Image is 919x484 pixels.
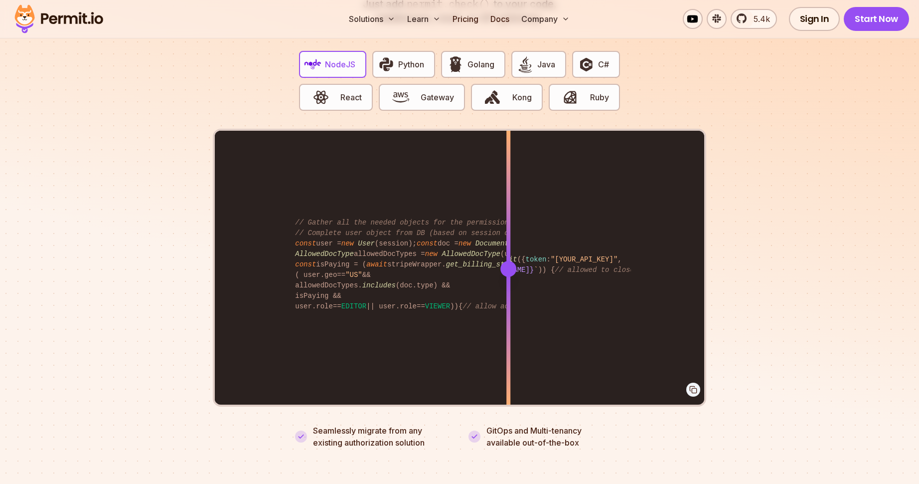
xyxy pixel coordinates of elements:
span: Golang [467,58,494,70]
a: Docs [486,9,513,29]
code: user = (session); doc = ( , , session. ); allowedDocTypes = (user. ); isPaying = ( stripeWrapper.... [288,210,630,320]
span: // Complete user object from DB (based on session object, only 3 DB queries...) [295,229,626,237]
img: Golang [447,56,464,73]
span: Java [537,58,555,70]
span: React [340,91,362,103]
span: EDITOR [341,302,366,310]
a: Start Now [844,7,909,31]
span: const [417,240,438,247]
span: get_billing_status [446,260,521,268]
span: new [341,240,354,247]
img: Java [517,56,534,73]
span: C# [598,58,609,70]
span: await [366,260,387,268]
img: NodeJS [305,56,321,73]
a: Pricing [449,9,482,29]
span: new [459,240,471,247]
span: new [425,250,438,258]
a: Sign In [789,7,840,31]
span: const [295,240,316,247]
button: Solutions [345,9,399,29]
span: VIEWER [425,302,450,310]
span: AllowedDocType [442,250,500,258]
span: Ruby [590,91,609,103]
span: token [525,255,546,263]
span: // Gather all the needed objects for the permission check [295,219,534,227]
span: Kong [512,91,532,103]
button: Learn [403,9,445,29]
span: "[YOUR_API_KEY]" [551,255,617,263]
img: Kong [484,89,501,106]
img: Python [378,56,395,73]
span: Document [475,240,509,247]
span: NodeJS [325,58,355,70]
img: C# [578,56,595,73]
button: Company [517,9,574,29]
img: Ruby [562,89,579,106]
img: React [312,89,329,106]
span: "US" [345,271,362,279]
span: const [295,260,316,268]
img: Permit logo [10,2,108,36]
span: AllowedDocType [295,250,354,258]
span: 5.4k [748,13,770,25]
span: // allow access [462,302,525,310]
span: role [316,302,333,310]
span: role [400,302,417,310]
span: User [358,240,375,247]
img: Gateway [392,89,409,106]
p: Seamlessly migrate from any existing authorization solution [313,425,451,449]
span: Python [398,58,424,70]
span: geo [324,271,337,279]
span: type [417,281,434,289]
span: Gateway [421,91,454,103]
span: // allowed to close issue [555,266,659,274]
span: includes [362,281,396,289]
p: GitOps and Multi-tenancy available out-of-the-box [486,425,582,449]
a: 5.4k [731,9,777,29]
